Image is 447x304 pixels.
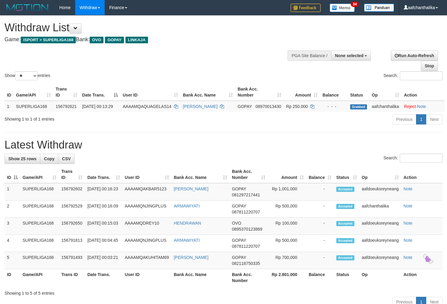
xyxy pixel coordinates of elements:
th: Balance [320,84,348,101]
td: AAAAMQDREY10 [122,218,171,235]
span: Show 25 rows [8,156,36,161]
a: Note [417,104,426,109]
span: None selected [335,53,364,58]
th: Op: activate to sort column ascending [369,84,402,101]
span: 156792621 [56,104,77,109]
span: AAAAMQAQUAGELAS14 [123,104,171,109]
a: [PERSON_NAME] [174,186,208,191]
span: LINKAJA [125,37,148,43]
th: Amount: activate to sort column ascending [268,166,306,183]
img: Feedback.jpg [291,4,321,12]
span: ISPORT > SUPERLIGA168 [21,37,76,43]
td: SUPERLIGA168 [20,218,59,235]
td: 1 [5,183,20,201]
th: Action [402,84,445,101]
a: Next [426,114,442,124]
td: AAAAMQNJINGPLUS [122,201,171,218]
label: Search: [384,71,442,80]
td: SUPERLIGA168 [14,101,53,112]
th: Rp 2.801.000 [268,269,306,286]
th: Game/API [20,269,59,286]
span: GOPAY [232,204,246,208]
select: Showentries [15,71,38,80]
td: SUPERLIGA168 [20,235,59,252]
a: ARMAWIYATI [174,238,200,243]
th: Game/API: activate to sort column ascending [20,166,59,183]
span: GOPAY [232,186,246,191]
a: Note [404,255,413,260]
span: Copy 087811220707 to clipboard [232,210,260,214]
td: [DATE] 00:16:23 [85,183,122,201]
th: ID [5,84,14,101]
th: Trans ID: activate to sort column ascending [53,84,80,101]
td: 156791813 [59,235,85,252]
td: - [306,235,334,252]
th: Op [359,269,401,286]
span: GOPAY [232,238,246,243]
th: Date Trans.: activate to sort column ascending [85,166,122,183]
a: [PERSON_NAME] [174,255,208,260]
th: Balance [306,269,334,286]
span: Rp 250.000 [286,104,308,109]
img: MOTION_logo.png [5,3,50,12]
label: Search: [384,154,442,163]
td: aafdoeuksreyneang [359,235,401,252]
td: aafchanthalika [369,101,402,112]
td: aafdoeuksreyneang [359,218,401,235]
a: Note [404,238,413,243]
td: [DATE] 00:04:45 [85,235,122,252]
td: SUPERLIGA168 [20,183,59,201]
span: GOPAY [232,255,246,260]
td: Rp 500,000 [268,201,306,218]
span: [DATE] 00:13:29 [82,104,113,109]
th: Action [401,269,442,286]
th: Bank Acc. Name: activate to sort column ascending [171,166,230,183]
span: Copy 087811220707 to clipboard [232,244,260,249]
span: GOPAY [238,104,252,109]
a: CSV [58,154,75,164]
span: Accepted [336,238,354,243]
td: - [306,201,334,218]
td: - [306,252,334,269]
td: Rp 700,000 [268,252,306,269]
a: Run Auto-Refresh [391,51,438,61]
a: [PERSON_NAME] [183,104,217,109]
td: 2 [5,201,20,218]
span: Accepted [336,187,354,192]
a: Stop [421,61,438,71]
td: AAAAMQAKBAR5123 [122,183,171,201]
th: Amount: activate to sort column ascending [284,84,320,101]
th: Bank Acc. Number [230,269,268,286]
td: 3 [5,218,20,235]
div: Showing 1 to 5 of 5 entries [5,288,442,296]
span: Accepted [336,221,354,226]
span: Copy 0895370123869 to clipboard [232,227,262,232]
input: Search: [400,154,442,163]
td: AAAAMQAKUHITAM69 [122,252,171,269]
th: Status [348,84,369,101]
h1: Latest Withdraw [5,139,442,151]
td: [DATE] 00:15:03 [85,218,122,235]
a: ARMAWIYATI [174,204,200,208]
span: OVO [90,37,103,43]
th: User ID [122,269,171,286]
span: Copy 08970013430 to clipboard [255,104,281,109]
a: Note [404,204,413,208]
td: 156792529 [59,201,85,218]
th: Date Trans.: activate to sort column descending [80,84,120,101]
th: Bank Acc. Number: activate to sort column ascending [230,166,268,183]
th: Status: activate to sort column ascending [334,166,359,183]
label: Show entries [5,71,50,80]
div: - - - [322,103,345,109]
img: panduan.png [364,4,394,12]
td: [DATE] 00:16:09 [85,201,122,218]
td: aafdoeuksreyneang [359,252,401,269]
th: Game/API: activate to sort column ascending [14,84,53,101]
td: 4 [5,235,20,252]
a: 1 [416,114,426,124]
td: 156791493 [59,252,85,269]
th: Op: activate to sort column ascending [359,166,401,183]
td: 156792602 [59,183,85,201]
th: Status [334,269,359,286]
th: Trans ID [59,269,85,286]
